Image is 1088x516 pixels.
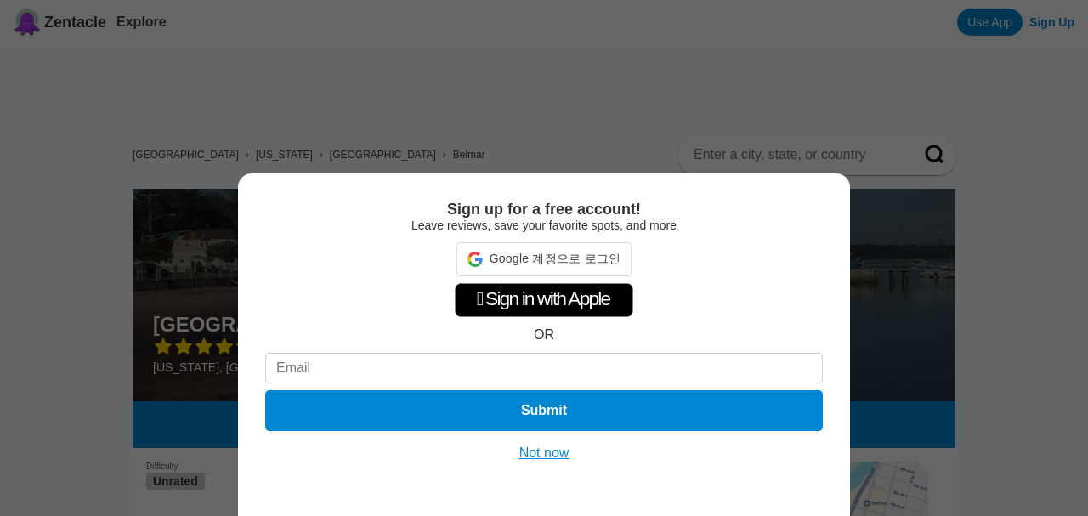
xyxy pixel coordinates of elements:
div: Google 계정으로 로그인 [456,242,632,276]
button: Not now [514,445,575,462]
div: Sign up for a free account! [265,201,823,218]
div: Sign in with Apple [455,283,633,317]
button: Submit [265,390,823,431]
div: Leave reviews, save your favorite spots, and more [265,218,823,232]
div: OR [534,327,554,343]
span: Google 계정으로 로그인 [490,252,621,267]
input: Email [265,353,823,383]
